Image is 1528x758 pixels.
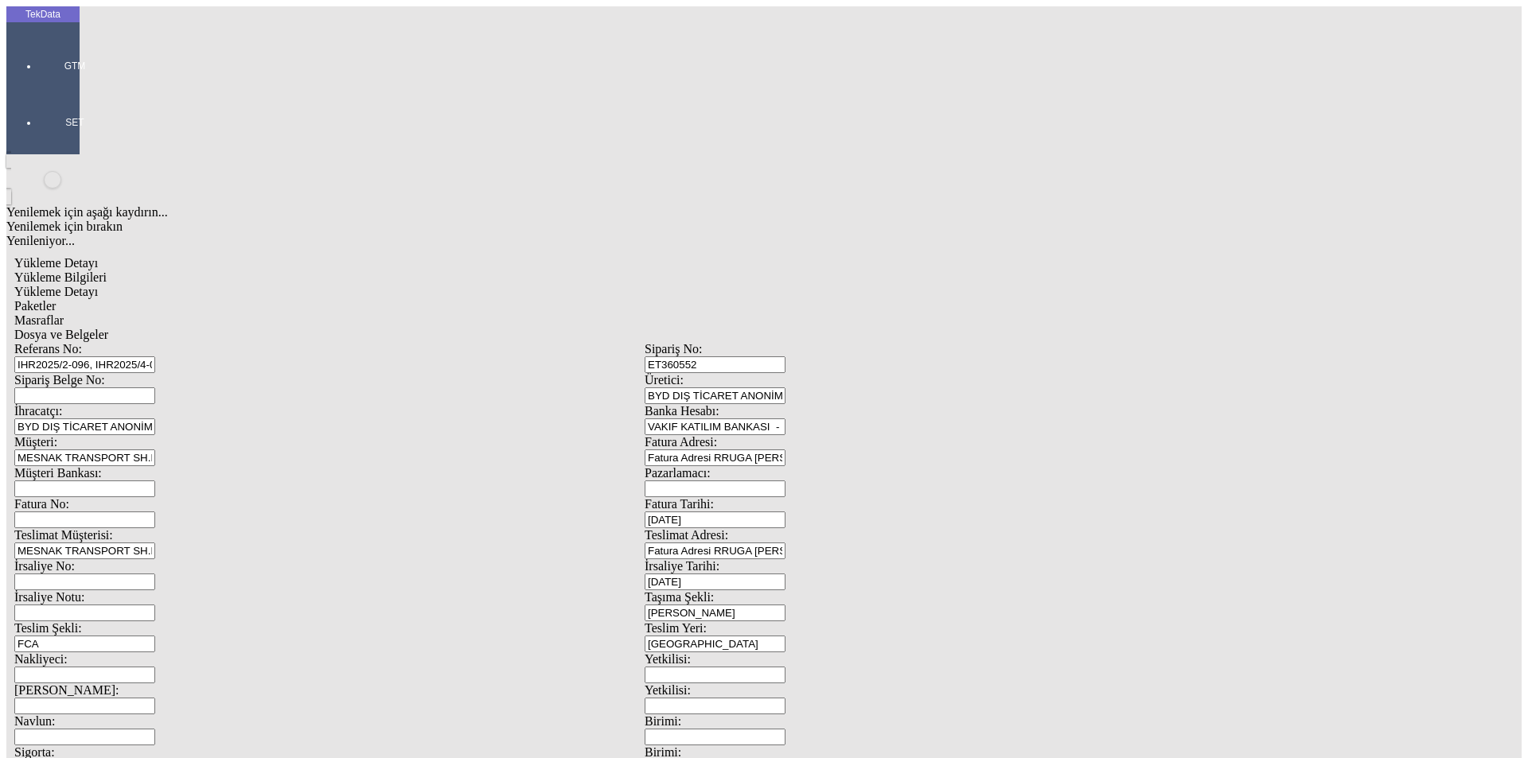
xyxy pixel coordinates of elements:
[6,234,1283,248] div: Yenileniyor...
[14,256,98,270] span: Yükleme Detayı
[14,404,62,418] span: İhracatçı:
[14,497,69,511] span: Fatura No:
[645,621,707,635] span: Teslim Yeri:
[14,683,119,697] span: [PERSON_NAME]:
[14,435,57,449] span: Müşteri:
[51,60,99,72] span: GTM
[6,8,80,21] div: TekData
[14,714,56,728] span: Navlun:
[14,270,107,284] span: Yükleme Bilgileri
[645,683,691,697] span: Yetkilisi:
[51,116,99,129] span: SET
[645,590,714,604] span: Taşıma Şekli:
[6,220,1283,234] div: Yenilemek için bırakın
[14,313,64,327] span: Masraflar
[14,559,75,573] span: İrsaliye No:
[14,621,82,635] span: Teslim Şekli:
[14,590,84,604] span: İrsaliye Notu:
[645,714,681,728] span: Birimi:
[645,404,719,418] span: Banka Hesabı:
[14,373,105,387] span: Sipariş Belge No:
[645,342,702,356] span: Sipariş No:
[645,528,728,542] span: Teslimat Adresi:
[14,342,82,356] span: Referans No:
[645,435,717,449] span: Fatura Adresi:
[645,652,691,666] span: Yetkilisi:
[14,328,108,341] span: Dosya ve Belgeler
[645,497,714,511] span: Fatura Tarihi:
[14,652,68,666] span: Nakliyeci:
[645,559,719,573] span: İrsaliye Tarihi:
[645,373,684,387] span: Üretici:
[6,205,1283,220] div: Yenilemek için aşağı kaydırın...
[14,528,113,542] span: Teslimat Müşterisi:
[14,466,102,480] span: Müşteri Bankası:
[14,285,98,298] span: Yükleme Detayı
[645,466,711,480] span: Pazarlamacı:
[14,299,56,313] span: Paketler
